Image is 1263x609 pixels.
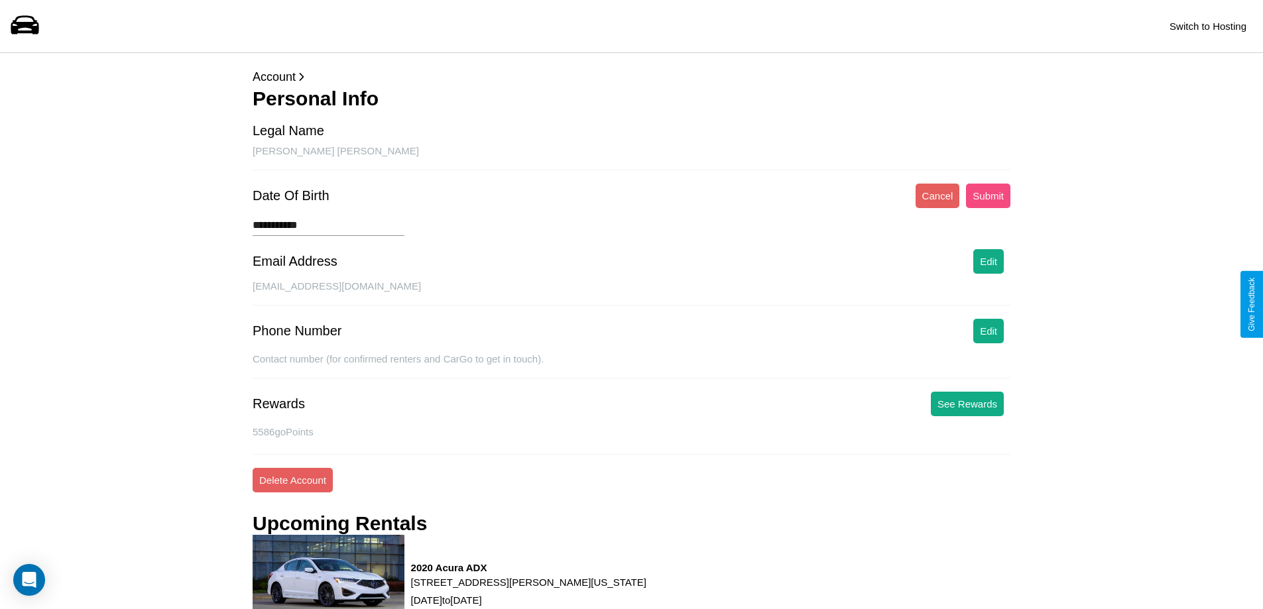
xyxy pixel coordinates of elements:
[253,66,1010,87] p: Account
[411,562,646,573] h3: 2020 Acura ADX
[13,564,45,596] div: Open Intercom Messenger
[253,353,1010,378] div: Contact number (for confirmed renters and CarGo to get in touch).
[1163,14,1253,38] button: Switch to Hosting
[931,392,1004,416] button: See Rewards
[966,184,1010,208] button: Submit
[253,468,333,492] button: Delete Account
[253,123,324,138] div: Legal Name
[253,280,1010,305] div: [EMAIL_ADDRESS][DOMAIN_NAME]
[253,423,1010,441] p: 5586 goPoints
[253,323,342,339] div: Phone Number
[411,591,646,609] p: [DATE] to [DATE]
[973,319,1004,343] button: Edit
[253,254,337,269] div: Email Address
[973,249,1004,274] button: Edit
[253,145,1010,170] div: [PERSON_NAME] [PERSON_NAME]
[253,512,427,535] h3: Upcoming Rentals
[916,184,960,208] button: Cancel
[253,188,330,203] div: Date Of Birth
[253,87,1010,110] h3: Personal Info
[253,396,305,412] div: Rewards
[411,573,646,591] p: [STREET_ADDRESS][PERSON_NAME][US_STATE]
[1247,278,1256,331] div: Give Feedback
